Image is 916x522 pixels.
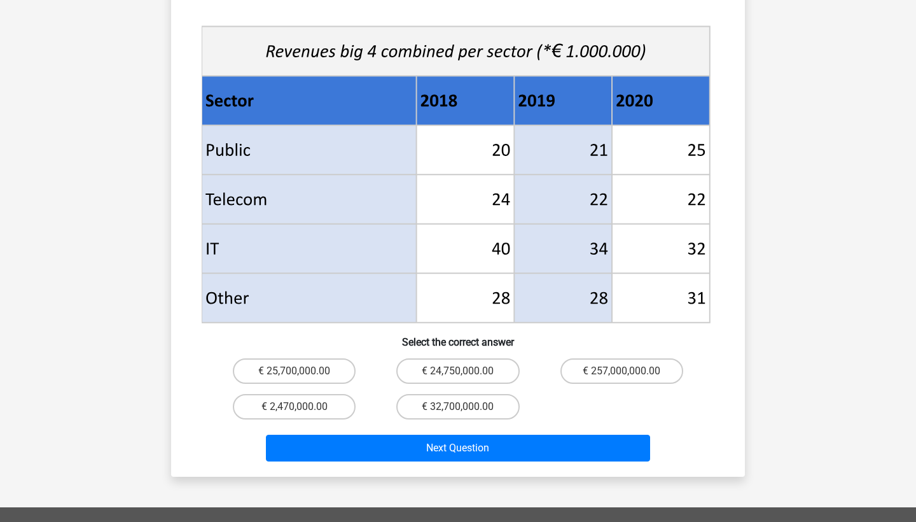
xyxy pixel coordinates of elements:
[396,394,519,420] label: € 32,700,000.00
[233,394,356,420] label: € 2,470,000.00
[560,358,683,384] label: € 257,000,000.00
[233,358,356,384] label: € 25,700,000.00
[191,326,725,348] h6: Select the correct answer
[266,435,651,462] button: Next Question
[396,358,519,384] label: € 24,750,000.00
